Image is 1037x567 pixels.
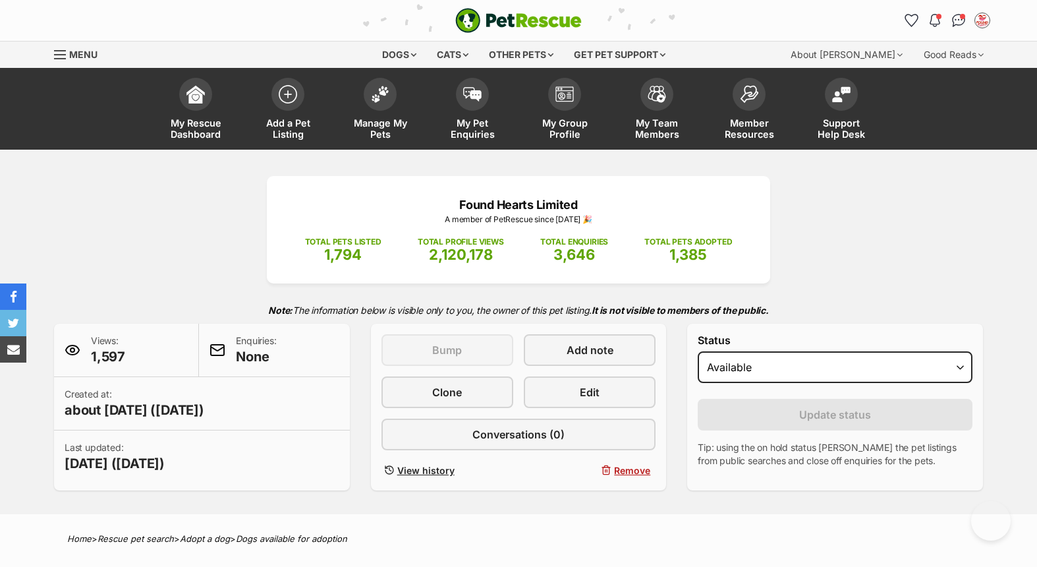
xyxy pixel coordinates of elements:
span: Manage My Pets [350,117,410,140]
span: My Rescue Dashboard [166,117,225,140]
a: Support Help Desk [795,71,887,150]
span: Member Resources [719,117,779,140]
p: Tip: using the on hold status [PERSON_NAME] the pet listings from public searches and close off e... [698,441,972,467]
p: Found Hearts Limited [287,196,750,214]
img: pet-enquiries-icon-7e3ad2cf08bfb03b45e93fb7055b45f3efa6380592205ae92323e6603595dc1f.svg [463,87,482,102]
a: My Rescue Dashboard [150,71,242,150]
span: 1,385 [669,246,707,263]
label: Status [698,334,972,346]
img: member-resources-icon-8e73f808a243e03378d46382f2149f9095a855e16c252ad45f914b54edf8863c.svg [740,85,758,103]
span: Update status [799,407,871,423]
a: Menu [54,42,107,65]
span: My Group Profile [535,117,594,140]
span: Remove [614,463,650,477]
button: Update status [698,399,972,431]
a: Dogs available for adoption [236,533,347,544]
a: Favourites [901,10,922,31]
p: TOTAL PETS LISTED [305,236,381,248]
p: Last updated: [65,441,165,473]
a: My Pet Enquiries [426,71,518,150]
div: Get pet support [565,42,675,68]
span: My Pet Enquiries [443,117,502,140]
span: [DATE] ([DATE]) [65,454,165,473]
button: Bump [381,334,513,366]
div: About [PERSON_NAME] [781,42,912,68]
span: Support Help Desk [812,117,871,140]
span: Clone [432,384,462,400]
a: Manage My Pets [334,71,426,150]
button: Remove [524,461,656,480]
a: Home [67,533,92,544]
img: add-pet-listing-icon-0afa8454b4691262ce3f59096e99ab1cd57d4a30225e0717b998d2c9b9846f56.svg [279,85,297,104]
a: My Group Profile [518,71,611,150]
span: Menu [69,49,98,60]
img: group-profile-icon-3fa3cf56718a62981997c0bc7e787c4b2cf8bcc04b72c1350f741eb67cf2f40e.svg [555,86,574,102]
span: 2,120,178 [429,246,493,263]
img: manage-my-pets-icon-02211641906a0b7f246fdf0571729dbe1e7629f14944591b6c1af311fb30b64b.svg [371,86,389,103]
div: Dogs [373,42,426,68]
a: PetRescue [455,8,582,33]
span: 1,597 [91,347,125,366]
img: logo-e224e6f780fb5917bec1dbf3a21bbac754714ae5b6737aabdf751b685950b380.svg [455,8,582,33]
p: Enquiries: [236,334,276,366]
div: > > > [34,534,1003,544]
iframe: Help Scout Beacon - Open [971,501,1011,541]
span: Edit [580,384,600,400]
span: My Team Members [627,117,687,140]
a: Clone [381,376,513,408]
img: dashboard-icon-eb2f2d2d3e046f16d808141f083e7271f6b2e854fb5c12c21221c1fb7104beca.svg [186,85,205,104]
a: Conversations [948,10,969,31]
div: Other pets [480,42,563,68]
a: My Team Members [611,71,703,150]
img: notifications-46538b983faf8c2785f20acdc204bb7945ddae34d4c08c2a6579f10ce5e182be.svg [930,14,940,27]
button: My account [972,10,993,31]
a: Adopt a dog [180,533,230,544]
button: Notifications [924,10,945,31]
p: TOTAL PROFILE VIEWS [418,236,504,248]
img: VIC Dogs profile pic [976,14,989,27]
p: The information below is visible only to you, the owner of this pet listing. [54,297,983,324]
a: Rescue pet search [98,533,174,544]
span: Conversations (0) [472,427,565,442]
p: TOTAL PETS ADOPTED [644,236,732,248]
p: A member of PetRescue since [DATE] 🎉 [287,214,750,225]
span: View history [397,463,455,477]
span: 3,646 [553,246,595,263]
p: Created at: [65,388,204,419]
span: Add a Pet Listing [258,117,318,140]
ul: Account quick links [901,10,993,31]
p: TOTAL ENQUIRIES [540,236,608,248]
img: help-desk-icon-fdf02630f3aa405de69fd3d07c3f3aa587a6932b1a1747fa1d2bba05be0121f9.svg [832,86,851,102]
p: Views: [91,334,125,366]
a: Conversations (0) [381,419,656,450]
span: Add note [567,342,613,358]
a: Member Resources [703,71,795,150]
span: 1,794 [324,246,362,263]
span: None [236,347,276,366]
img: chat-41dd97257d64d25036548639549fe6c8038ab92f7586957e7f3b1b290dea8141.svg [952,14,966,27]
span: about [DATE] ([DATE]) [65,401,204,419]
img: team-members-icon-5396bd8760b3fe7c0b43da4ab00e1e3bb1a5d9ba89233759b79545d2d3fc5d0d.svg [648,86,666,103]
div: Good Reads [914,42,993,68]
span: Bump [432,342,462,358]
a: Add a Pet Listing [242,71,334,150]
a: View history [381,461,513,480]
strong: Note: [268,305,293,316]
a: Edit [524,376,656,408]
a: Add note [524,334,656,366]
div: Cats [428,42,478,68]
strong: It is not visible to members of the public. [592,305,769,316]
